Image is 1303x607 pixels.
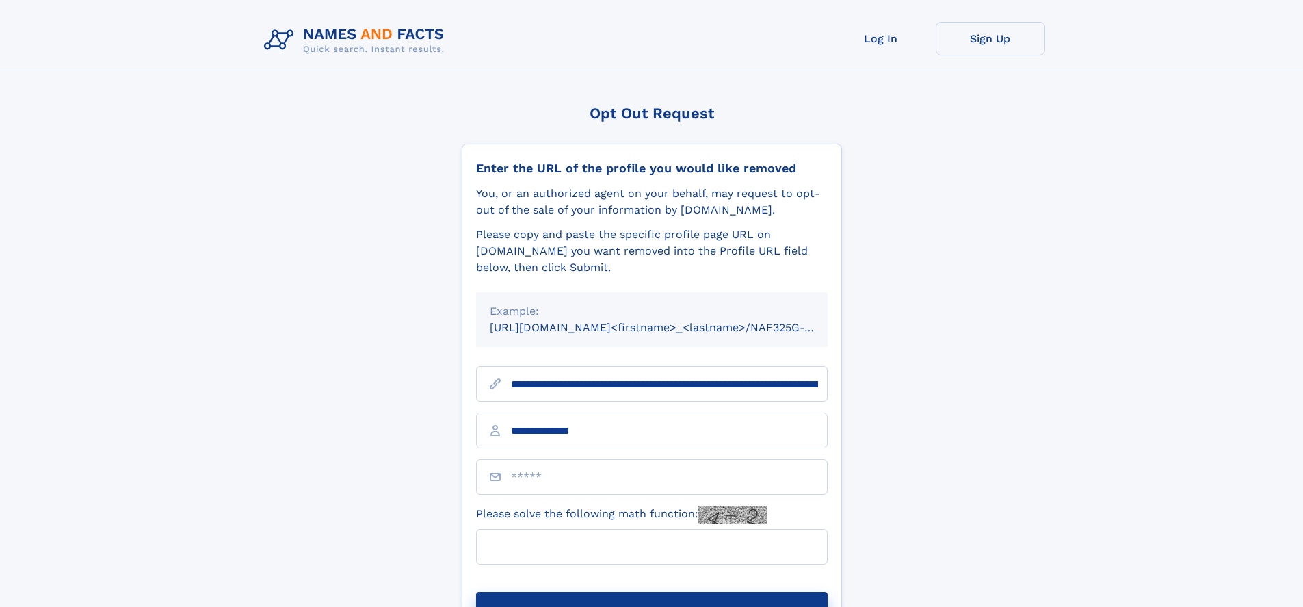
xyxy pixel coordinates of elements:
div: Opt Out Request [462,105,842,122]
small: [URL][DOMAIN_NAME]<firstname>_<lastname>/NAF325G-xxxxxxxx [490,321,854,334]
div: Example: [490,303,814,320]
label: Please solve the following math function: [476,506,767,524]
a: Log In [826,22,936,55]
a: Sign Up [936,22,1045,55]
div: Enter the URL of the profile you would like removed [476,161,828,176]
div: You, or an authorized agent on your behalf, may request to opt-out of the sale of your informatio... [476,185,828,218]
div: Please copy and paste the specific profile page URL on [DOMAIN_NAME] you want removed into the Pr... [476,227,828,276]
img: Logo Names and Facts [259,22,456,59]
